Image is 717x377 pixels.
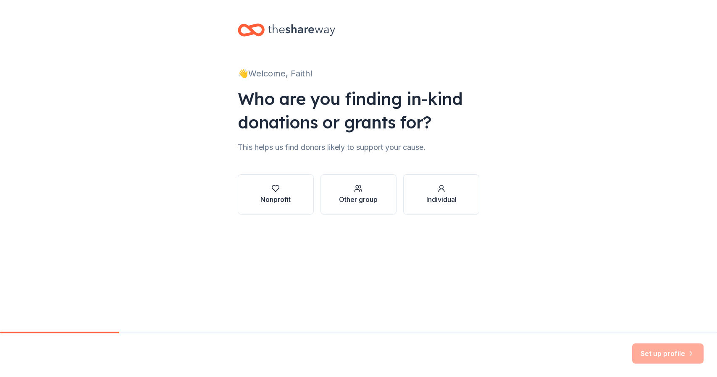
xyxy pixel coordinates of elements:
[320,174,397,215] button: Other group
[260,194,291,204] div: Nonprofit
[238,174,314,215] button: Nonprofit
[403,174,479,215] button: Individual
[426,194,457,204] div: Individual
[238,141,480,154] div: This helps us find donors likely to support your cause.
[339,194,378,204] div: Other group
[238,87,480,134] div: Who are you finding in-kind donations or grants for?
[238,67,480,80] div: 👋 Welcome, Faith!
